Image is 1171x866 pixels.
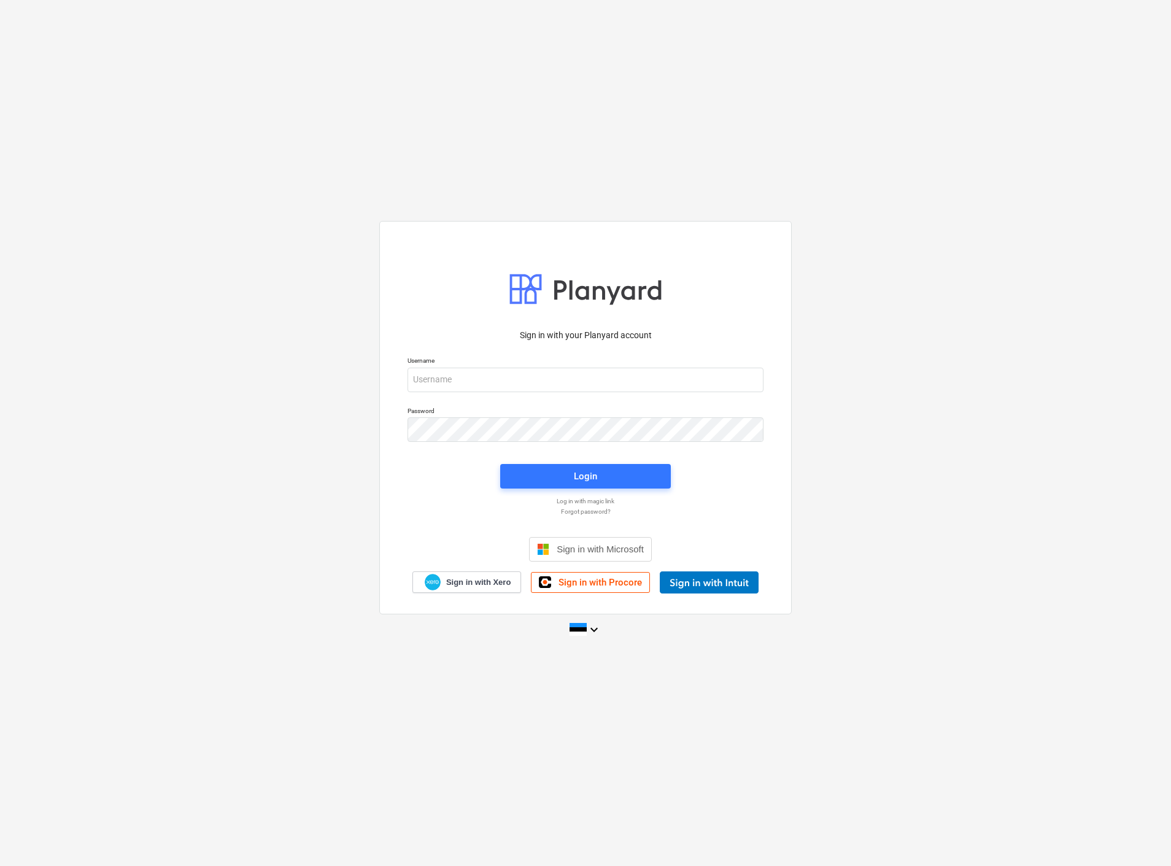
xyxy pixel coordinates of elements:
a: Log in with magic link [401,497,770,505]
input: Username [408,368,763,392]
button: Login [500,464,671,489]
a: Sign in with Procore [531,572,650,593]
img: Xero logo [425,574,441,590]
p: Password [408,407,763,417]
a: Sign in with Xero [412,571,522,593]
span: Sign in with Microsoft [557,544,644,554]
p: Sign in with your Planyard account [408,329,763,342]
i: keyboard_arrow_down [587,622,601,637]
img: Microsoft logo [537,543,549,555]
p: Username [408,357,763,367]
a: Forgot password? [401,508,770,516]
span: Sign in with Procore [558,577,642,588]
span: Sign in with Xero [446,577,511,588]
div: Login [574,468,597,484]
